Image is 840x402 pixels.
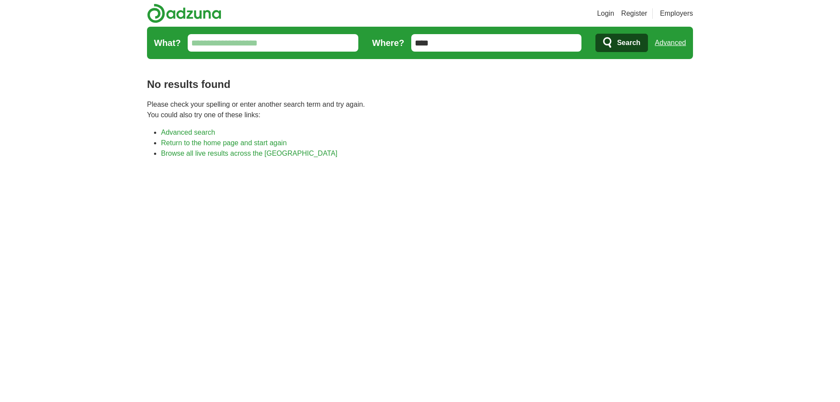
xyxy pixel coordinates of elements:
[621,8,647,19] a: Register
[372,36,404,49] label: Where?
[154,36,181,49] label: What?
[147,3,221,23] img: Adzuna logo
[161,129,215,136] a: Advanced search
[655,34,686,52] a: Advanced
[597,8,614,19] a: Login
[161,139,287,147] a: Return to the home page and start again
[147,77,693,92] h1: No results found
[147,99,693,120] p: Please check your spelling or enter another search term and try again. You could also try one of ...
[660,8,693,19] a: Employers
[617,34,640,52] span: Search
[161,150,337,157] a: Browse all live results across the [GEOGRAPHIC_DATA]
[595,34,647,52] button: Search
